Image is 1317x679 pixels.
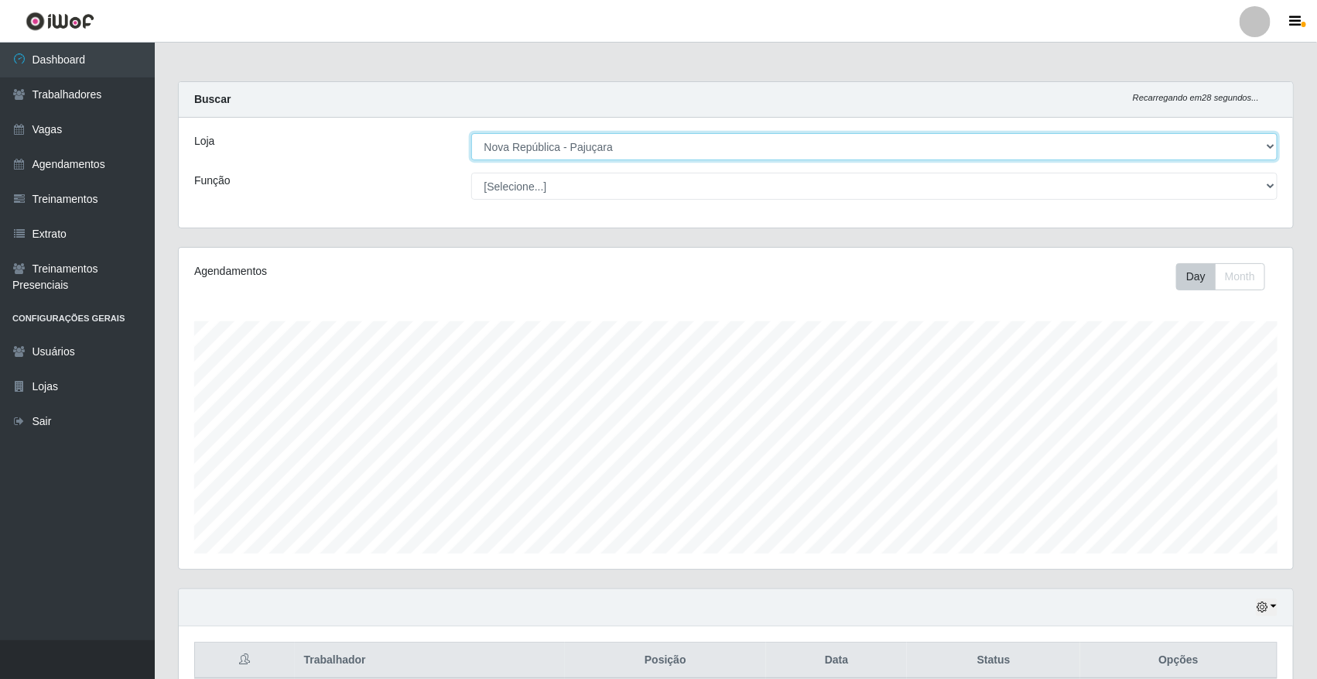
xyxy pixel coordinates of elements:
label: Loja [194,133,214,149]
div: Agendamentos [194,263,632,279]
label: Função [194,173,231,189]
div: Toolbar with button groups [1176,263,1278,290]
img: CoreUI Logo [26,12,94,31]
th: Data [766,643,907,679]
button: Day [1176,263,1216,290]
th: Opções [1080,643,1277,679]
th: Status [907,643,1080,679]
th: Posição [565,643,766,679]
th: Trabalhador [295,643,565,679]
strong: Buscar [194,93,231,105]
button: Month [1215,263,1265,290]
i: Recarregando em 28 segundos... [1133,93,1259,102]
div: First group [1176,263,1265,290]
